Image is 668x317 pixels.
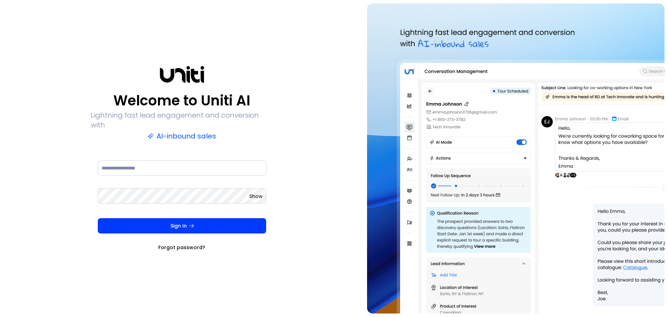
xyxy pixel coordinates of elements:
[98,218,266,233] button: Sign In
[158,244,205,251] a: Forgot password?
[113,92,250,109] p: Welcome to Uniti AI
[367,3,665,314] img: auth-hero.png
[249,193,263,200] button: Show
[148,131,216,141] p: AI-inbound sales
[91,110,273,130] p: Lightning fast lead engagement and conversion with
